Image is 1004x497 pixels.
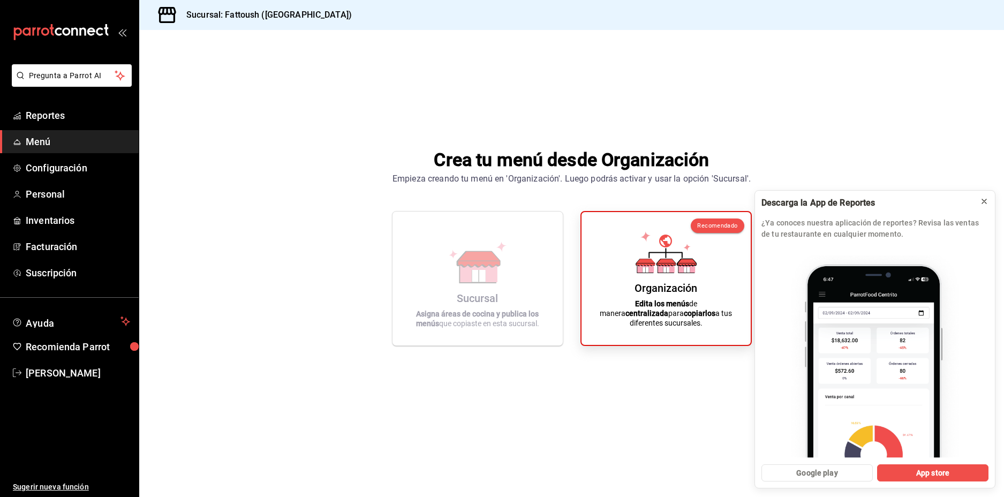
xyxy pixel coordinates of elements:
[26,315,116,328] span: Ayuda
[26,213,130,228] span: Inventarios
[697,222,737,229] span: Recomendado
[916,468,949,479] span: App store
[392,172,751,185] div: Empieza creando tu menú en 'Organización'. Luego podrás activar y usar la opción 'Sucursal'.
[29,70,115,81] span: Pregunta a Parrot AI
[178,9,352,21] h3: Sucursal: Fattoush ([GEOGRAPHIC_DATA])
[7,78,132,89] a: Pregunta a Parrot AI
[684,309,715,318] strong: copiarlos
[26,108,130,123] span: Reportes
[26,161,130,175] span: Configuración
[12,64,132,87] button: Pregunta a Parrot AI
[625,309,668,318] strong: centralizada
[877,464,988,481] button: App store
[26,239,130,254] span: Facturación
[26,340,130,354] span: Recomienda Parrot
[26,134,130,149] span: Menú
[594,299,738,328] p: de manera para a tus diferentes sucursales.
[761,217,988,240] p: ¿Ya conoces nuestra aplicación de reportes? Revisa las ventas de tu restaurante en cualquier mome...
[796,468,837,479] span: Google play
[392,147,751,172] h1: Crea tu menú desde Organización
[26,266,130,280] span: Suscripción
[405,309,550,328] p: que copiaste en esta sucursal.
[26,366,130,380] span: [PERSON_NAME]
[635,299,689,308] strong: Edita los menús
[26,187,130,201] span: Personal
[635,282,697,295] div: Organización
[13,481,130,493] span: Sugerir nueva función
[118,28,126,36] button: open_drawer_menu
[761,197,971,209] div: Descarga la App de Reportes
[457,292,498,305] div: Sucursal
[761,246,988,458] img: parrot app_2.png
[761,464,873,481] button: Google play
[416,310,539,328] strong: Asigna áreas de cocina y publica los menús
